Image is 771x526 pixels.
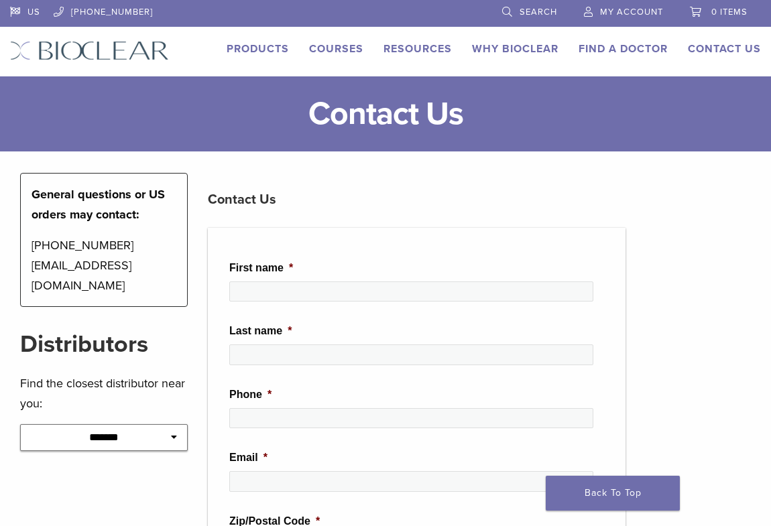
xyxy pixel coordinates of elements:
[229,261,293,275] label: First name
[711,7,748,17] span: 0 items
[10,41,169,60] img: Bioclear
[520,7,557,17] span: Search
[229,451,268,465] label: Email
[32,235,176,295] p: [PHONE_NUMBER] [EMAIL_ADDRESS][DOMAIN_NAME]
[546,476,680,511] a: Back To Top
[383,42,452,56] a: Resources
[472,42,558,56] a: Why Bioclear
[20,373,188,413] p: Find the closest distributor near you:
[229,388,272,402] label: Phone
[309,42,363,56] a: Courses
[32,187,165,222] strong: General questions or US orders may contact:
[688,42,761,56] a: Contact Us
[20,328,188,360] h2: Distributors
[229,324,292,338] label: Last name
[227,42,289,56] a: Products
[579,42,668,56] a: Find A Doctor
[208,184,626,216] h3: Contact Us
[600,7,663,17] span: My Account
